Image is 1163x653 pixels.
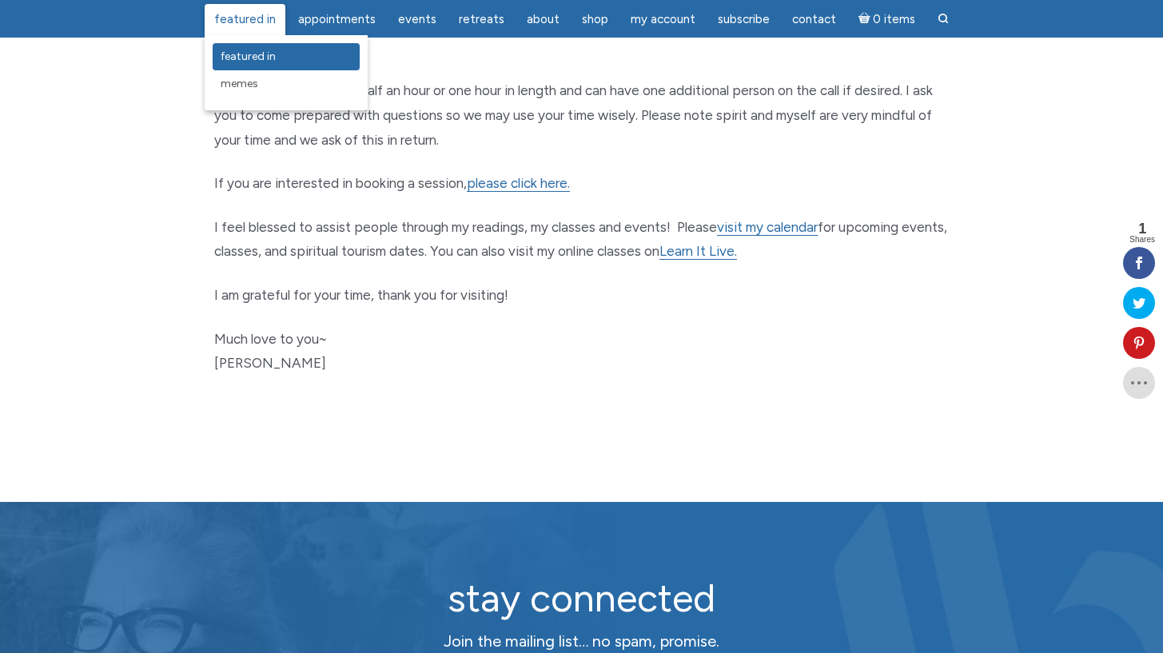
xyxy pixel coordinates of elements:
[572,4,618,35] a: Shop
[527,12,560,26] span: About
[289,4,385,35] a: Appointments
[783,4,846,35] a: Contact
[214,283,950,308] p: I am grateful for your time, thank you for visiting!
[873,14,915,26] span: 0 items
[213,43,360,70] a: featured in
[459,12,504,26] span: Retreats
[792,12,836,26] span: Contact
[631,12,695,26] span: My Account
[398,12,436,26] span: Events
[221,77,258,90] span: Memes
[221,50,276,63] span: featured in
[621,4,705,35] a: My Account
[659,243,737,260] a: Learn It Live.
[858,12,874,26] i: Cart
[298,12,376,26] span: Appointments
[214,12,276,26] span: featured in
[298,577,866,619] h2: stay connected
[449,4,514,35] a: Retreats
[718,12,770,26] span: Subscribe
[467,175,570,192] a: please click here.
[388,4,446,35] a: Events
[214,171,950,196] p: If you are interested in booking a session,
[849,2,926,35] a: Cart0 items
[214,327,950,376] p: Much love to you~ [PERSON_NAME]
[517,4,569,35] a: About
[1129,236,1155,244] span: Shares
[205,4,285,35] a: featured in
[717,219,818,236] a: visit my calendar
[213,70,360,98] a: Memes
[582,12,608,26] span: Shop
[708,4,779,35] a: Subscribe
[214,215,950,264] p: I feel blessed to assist people through my readings, my classes and events! Please for upcoming e...
[1129,221,1155,236] span: 1
[214,78,950,152] p: Readings (sessions) are half an hour or one hour in length and can have one additional person on ...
